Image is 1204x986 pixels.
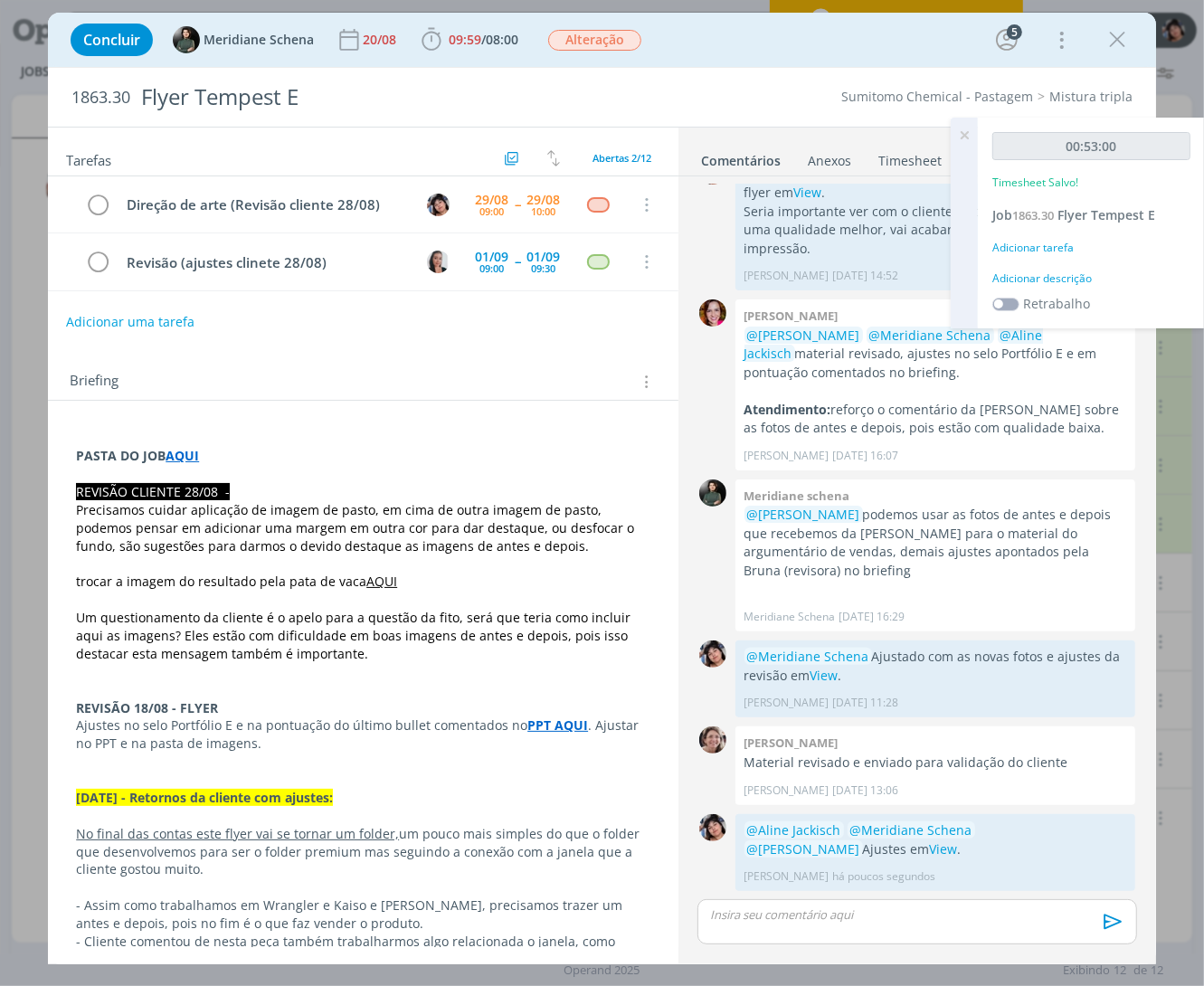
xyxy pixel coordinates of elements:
[173,26,200,53] img: M
[204,33,314,46] span: Meridiane Schena
[992,270,1190,287] div: Adicionar descrição
[449,31,481,48] span: 09:59
[833,782,899,799] span: [DATE] 13:06
[427,194,450,216] img: E
[744,203,1126,258] p: Seria importante ver com o cliente se temos essas fotos com uma qualidade melhor, vai acabar fica...
[48,13,1156,964] div: dialog
[547,29,642,52] button: Alteração
[699,814,726,841] img: E
[700,144,782,170] a: Comentários
[744,821,1126,858] p: Ajustes em .
[744,401,831,418] strong: Atendimento:
[744,327,1126,382] p: material revisado, ajustes no selo Portfólio E e em pontuação comentados no briefing.
[76,789,333,806] strong: [DATE] - Retornos da cliente com ajustes:
[479,263,504,273] div: 09:00
[744,782,830,799] p: [PERSON_NAME]
[808,152,851,170] div: Anexos
[71,24,153,56] button: Concluir
[992,175,1078,191] p: Timesheet Salvo!
[744,695,830,711] p: [PERSON_NAME]
[527,716,588,734] a: PPT AQUI
[1057,206,1155,223] span: Flyer Tempest E
[531,206,555,216] div: 10:00
[1007,24,1022,40] div: 5
[531,263,555,273] div: 09:30
[427,251,450,273] img: C
[548,30,641,51] span: Alteração
[83,33,140,47] span: Concluir
[850,821,972,839] span: @Meridiane Schena
[65,306,195,338] button: Adicionar uma tarefa
[744,506,1126,580] p: podemos usar as fotos de antes e depois que recebemos da [PERSON_NAME] para o material do argumen...
[744,609,836,625] p: Meridiane Schena
[515,198,520,211] span: --
[526,194,560,206] div: 29/08
[76,483,230,500] span: REVISÃO CLIENTE 28/08 -
[747,821,841,839] span: @Aline Jackisch
[417,25,523,54] button: 09:59/08:00
[747,506,860,523] span: @[PERSON_NAME]
[71,88,130,108] span: 1863.30
[475,251,508,263] div: 01/09
[486,31,518,48] span: 08:00
[833,268,899,284] span: [DATE] 14:52
[877,144,943,170] a: Timesheet
[699,726,726,754] img: A
[475,194,508,206] div: 29/08
[699,479,726,507] img: M
[811,667,839,684] a: View
[744,448,830,464] p: [PERSON_NAME]
[134,75,683,119] div: Flyer Tempest E
[869,327,991,344] span: @Meridiane Schena
[76,716,650,753] p: Ajustes no selo Portfólio E e na pontuação do último bullet comentados no . Ajustar no PPT e na p...
[744,268,830,284] p: [PERSON_NAME]
[425,248,452,275] button: C
[992,206,1155,223] a: Job1863.30Flyer Tempest E
[547,150,560,166] img: arrow-down-up.svg
[1012,207,1054,223] span: 1863.30
[833,448,899,464] span: [DATE] 16:07
[173,26,314,53] button: MMeridiane Schena
[593,151,651,165] span: Abertas 2/12
[744,648,1126,685] p: Ajustado com as novas fotos e ajustes da revisão em .
[363,33,400,46] div: 20/08
[76,573,366,590] span: trocar a imagem do resultado pela pata de vaca
[425,191,452,218] button: E
[992,240,1190,256] div: Adicionar tarefa
[481,31,486,48] span: /
[76,447,166,464] strong: PASTA DO JOB
[1049,88,1133,105] a: Mistura tripla
[76,501,155,518] span: Precisamos c
[526,251,560,263] div: 01/09
[747,840,860,858] span: @[PERSON_NAME]
[744,868,830,885] p: [PERSON_NAME]
[841,88,1033,105] a: Sumitomo Chemical - Pastagem
[744,735,839,751] b: [PERSON_NAME]
[744,327,1043,362] span: @Aline Jackisch
[839,609,905,625] span: [DATE] 16:29
[166,447,199,464] a: AQUI
[992,25,1021,54] button: 5
[76,609,634,662] span: Um questionamento da cliente é o apelo para a questão da fito, será que teria como incluir aqui a...
[76,825,650,879] p: um pouco mais simples do que o folder que desenvolvemos para ser o folder premium mas seguindo a ...
[70,370,119,393] span: Briefing
[747,648,869,665] span: @Meridiane Schena
[744,308,839,324] b: [PERSON_NAME]
[833,868,936,885] span: há poucos segundos
[119,194,411,216] div: Direção de arte (Revisão cliente 28/08)
[119,251,411,274] div: Revisão (ajustes clinete 28/08)
[744,488,850,504] b: Meridiane schena
[833,695,899,711] span: [DATE] 11:28
[76,896,650,933] p: - Assim como trabalhamos em Wrangler e Kaiso e [PERSON_NAME], precisamos trazer um antes e depois...
[66,147,111,169] span: Tarefas
[1023,294,1090,313] label: Retrabalho
[744,166,1126,203] p: Atualizado o formato do flyer em .
[366,573,397,590] a: AQUI
[744,754,1126,772] p: Material revisado e enviado para validação do cliente
[76,825,399,842] u: No final das contas este flyer vai se tornar um folder,
[76,501,638,555] span: uidar aplicação de imagem de pasto, em cima de outra imagem de pasto, podemos pensar em adicionar...
[747,327,860,344] span: @[PERSON_NAME]
[930,840,958,858] a: View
